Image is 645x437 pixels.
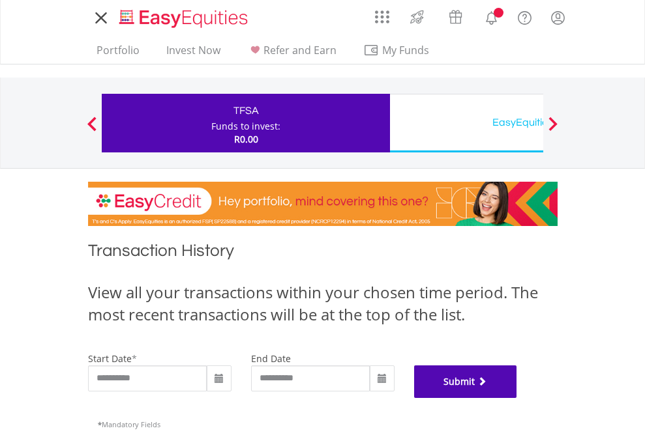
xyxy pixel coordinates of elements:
[414,365,517,398] button: Submit
[475,3,508,29] a: Notifications
[98,419,160,429] span: Mandatory Fields
[234,133,258,145] span: R0.00
[406,7,428,27] img: thrive-v2.svg
[161,44,226,64] a: Invest Now
[263,43,337,57] span: Refer and Earn
[117,8,253,29] img: EasyEquities_Logo.png
[91,44,145,64] a: Portfolio
[445,7,466,27] img: vouchers-v2.svg
[114,3,253,29] a: Home page
[88,352,132,365] label: start date
[251,352,291,365] label: end date
[88,182,558,226] img: EasyCredit Promotion Banner
[242,44,342,64] a: Refer and Earn
[88,281,558,326] div: View all your transactions within your chosen time period. The most recent transactions will be a...
[367,3,398,24] a: AppsGrid
[508,3,541,29] a: FAQ's and Support
[436,3,475,27] a: Vouchers
[541,3,575,32] a: My Profile
[110,102,382,120] div: TFSA
[79,123,105,136] button: Previous
[88,239,558,268] h1: Transaction History
[375,10,389,24] img: grid-menu-icon.svg
[363,42,449,59] span: My Funds
[211,120,280,133] div: Funds to invest:
[540,123,566,136] button: Next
